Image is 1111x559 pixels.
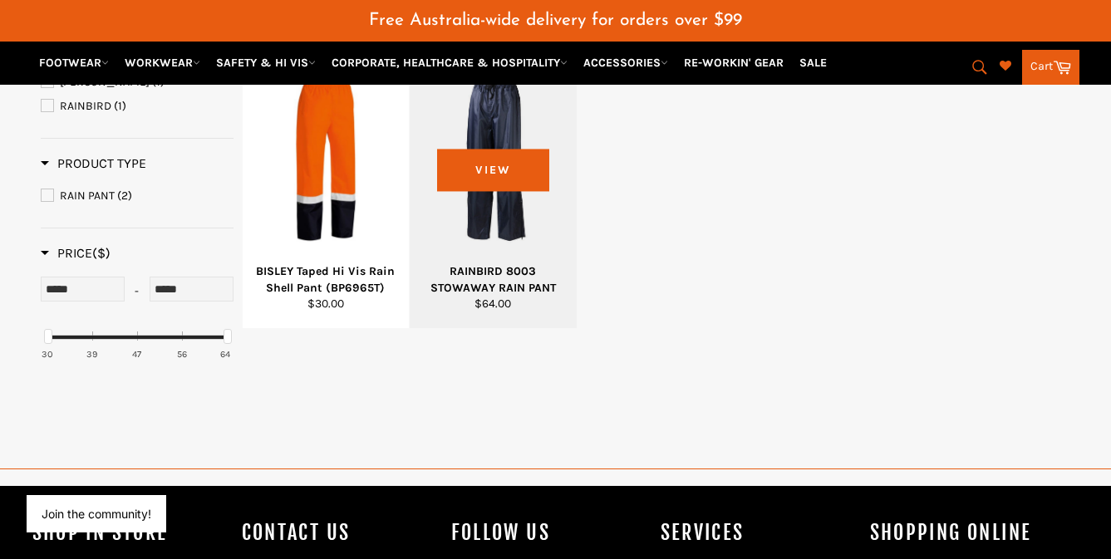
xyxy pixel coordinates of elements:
[1022,50,1079,85] a: Cart
[369,12,742,29] span: Free Australia-wide delivery for orders over $99
[209,48,322,77] a: SAFETY & HI VIS
[125,277,150,306] div: -
[132,348,141,360] div: 47
[117,189,132,203] span: (2)
[92,245,111,261] span: ($)
[41,187,234,205] a: RAIN PANT
[220,348,230,360] div: 64
[86,348,97,360] div: 39
[41,155,146,172] h3: Product Type
[42,348,53,360] div: 30
[793,48,833,77] a: SALE
[242,42,410,329] a: BISLEY Taped Hi Vis Rain Shell Pant (BP6965T)BISLEY Taped Hi Vis Rain Shell Pant (BP6965T)$30.00
[150,277,234,302] input: Max Price
[409,42,577,329] a: RAINBIRD 8003 STOWAWAY RAIN PANTRAINBIRD 8003 STOWAWAY RAIN PANT$64.00View
[451,519,644,547] h4: Follow us
[242,519,435,547] h4: Contact Us
[661,519,853,547] h4: services
[177,348,187,360] div: 56
[118,48,207,77] a: WORKWEAR
[41,245,111,262] h3: Price($)
[41,155,146,171] span: Product Type
[870,519,1063,547] h4: SHOPPING ONLINE
[60,189,115,203] span: RAIN PANT
[32,48,116,77] a: FOOTWEAR
[420,263,567,296] div: RAINBIRD 8003 STOWAWAY RAIN PANT
[577,48,675,77] a: ACCESSORIES
[32,519,225,547] h4: Shop In Store
[41,245,111,261] span: Price
[253,263,399,296] div: BISLEY Taped Hi Vis Rain Shell Pant (BP6965T)
[41,97,234,115] a: RAINBIRD
[114,99,126,113] span: (1)
[42,507,151,521] button: Join the community!
[60,99,111,113] span: RAINBIRD
[325,48,574,77] a: CORPORATE, HEALTHCARE & HOSPITALITY
[677,48,790,77] a: RE-WORKIN' GEAR
[41,277,125,302] input: Min Price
